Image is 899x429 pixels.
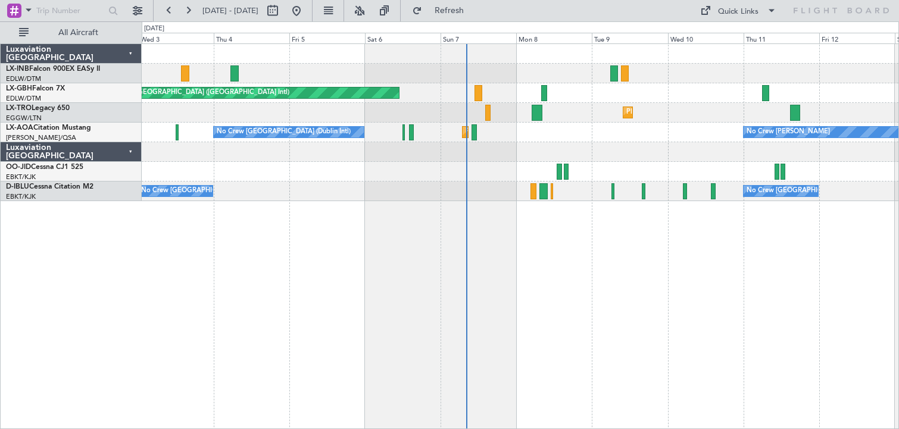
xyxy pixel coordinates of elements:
div: Mon 8 [516,33,592,43]
a: LX-INBFalcon 900EX EASy II [6,65,100,73]
a: LX-GBHFalcon 7X [6,85,65,92]
a: LX-AOACitation Mustang [6,124,91,131]
div: Quick Links [718,6,758,18]
div: No Crew [GEOGRAPHIC_DATA] (Dublin Intl) [217,123,351,141]
a: EBKT/KJK [6,192,36,201]
span: D-IBLU [6,183,29,190]
div: Wed 10 [668,33,744,43]
input: Trip Number [36,2,105,20]
span: OO-JID [6,164,31,171]
span: LX-INB [6,65,29,73]
button: Refresh [407,1,478,20]
a: EDLW/DTM [6,74,41,83]
div: Fri 12 [819,33,895,43]
div: [DATE] [144,24,164,34]
span: All Aircraft [31,29,126,37]
span: LX-TRO [6,105,32,112]
div: Wed 3 [138,33,214,43]
a: EGGW/LTN [6,114,42,123]
div: Fri 5 [289,33,365,43]
div: No Crew [PERSON_NAME] [747,123,830,141]
a: OO-JIDCessna CJ1 525 [6,164,83,171]
div: Planned Maint [GEOGRAPHIC_DATA] ([GEOGRAPHIC_DATA] Intl) [90,84,289,102]
div: Tue 9 [592,33,667,43]
span: [DATE] - [DATE] [202,5,258,16]
button: Quick Links [694,1,782,20]
div: Thu 4 [214,33,289,43]
div: Thu 11 [744,33,819,43]
span: Refresh [424,7,475,15]
button: All Aircraft [13,23,129,42]
a: D-IBLUCessna Citation M2 [6,183,93,190]
div: Sat 6 [365,33,441,43]
div: Planned Maint Dusseldorf [626,104,704,121]
a: EDLW/DTM [6,94,41,103]
div: Sun 7 [441,33,516,43]
a: LX-TROLegacy 650 [6,105,70,112]
span: LX-AOA [6,124,33,131]
a: [PERSON_NAME]/QSA [6,133,76,142]
span: LX-GBH [6,85,32,92]
div: Planned Maint [GEOGRAPHIC_DATA] ([GEOGRAPHIC_DATA]) [466,123,653,141]
a: EBKT/KJK [6,173,36,181]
